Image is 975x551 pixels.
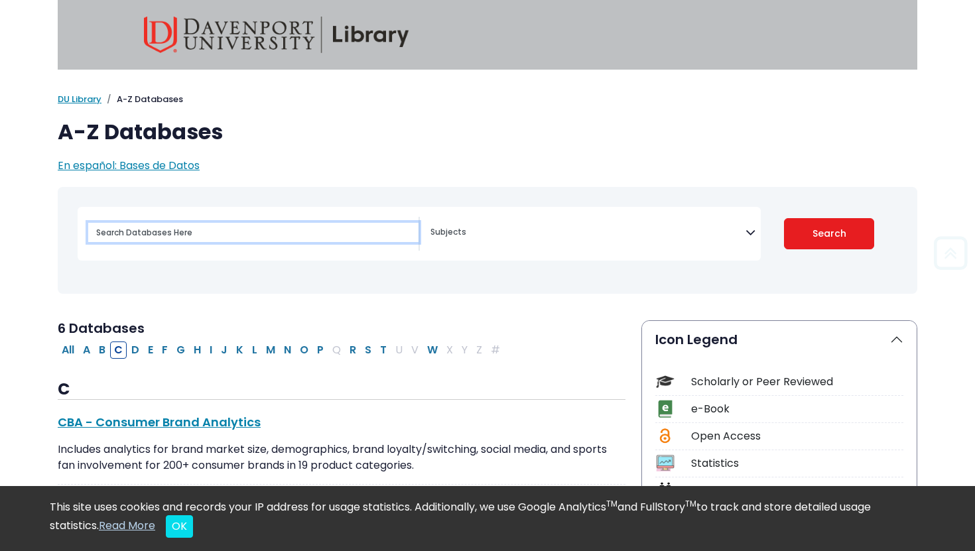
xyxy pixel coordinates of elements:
[58,93,917,106] nav: breadcrumb
[217,341,231,359] button: Filter Results J
[280,341,295,359] button: Filter Results N
[642,321,917,358] button: Icon Legend
[232,341,247,359] button: Filter Results K
[88,223,419,242] input: Search database by title or keyword
[58,158,200,173] a: En español: Bases de Datos
[656,481,674,499] img: Icon Demographics
[656,400,674,418] img: Icon e-Book
[110,341,127,359] button: Filter Results C
[656,373,674,391] img: Icon Scholarly or Peer Reviewed
[691,374,903,390] div: Scholarly or Peer Reviewed
[685,498,696,509] sup: TM
[656,454,674,472] img: Icon Statistics
[58,119,917,145] h1: A-Z Databases
[50,499,925,538] div: This site uses cookies and records your IP address for usage statistics. Additionally, we use Goo...
[262,341,279,359] button: Filter Results M
[58,319,145,337] span: 6 Databases
[101,93,183,106] li: A-Z Databases
[190,341,205,359] button: Filter Results H
[144,17,409,53] img: Davenport University Library
[127,341,143,359] button: Filter Results D
[376,341,391,359] button: Filter Results T
[58,380,625,400] h3: C
[361,341,375,359] button: Filter Results S
[691,456,903,471] div: Statistics
[58,341,505,357] div: Alpha-list to filter by first letter of database name
[58,414,261,430] a: CBA - Consumer Brand Analytics
[423,341,442,359] button: Filter Results W
[430,228,746,239] textarea: Search
[206,341,216,359] button: Filter Results I
[313,341,328,359] button: Filter Results P
[166,515,193,538] button: Close
[606,498,617,509] sup: TM
[691,401,903,417] div: e-Book
[248,341,261,359] button: Filter Results L
[158,341,172,359] button: Filter Results F
[296,341,312,359] button: Filter Results O
[99,518,155,533] a: Read More
[79,341,94,359] button: Filter Results A
[58,341,78,359] button: All
[691,483,903,499] div: Demographics
[657,427,673,445] img: Icon Open Access
[929,242,972,264] a: Back to Top
[58,442,625,473] p: Includes analytics for brand market size, demographics, brand loyalty/switching, social media, an...
[95,341,109,359] button: Filter Results B
[691,428,903,444] div: Open Access
[784,218,875,249] button: Submit for Search Results
[144,341,157,359] button: Filter Results E
[58,93,101,105] a: DU Library
[172,341,189,359] button: Filter Results G
[346,341,360,359] button: Filter Results R
[58,187,917,294] nav: Search filters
